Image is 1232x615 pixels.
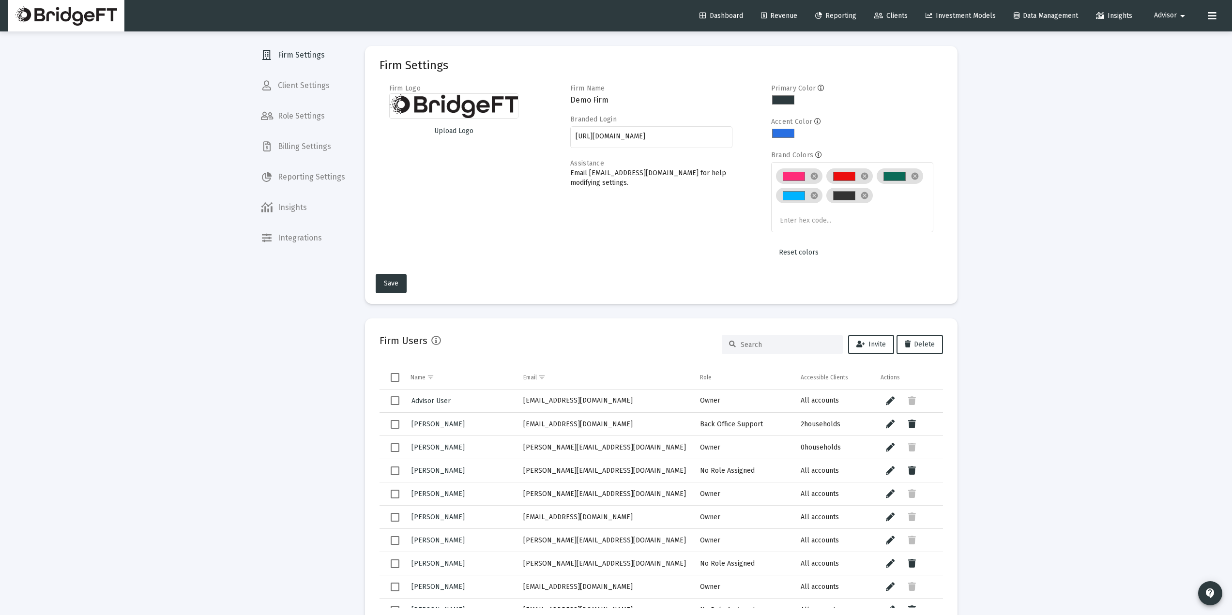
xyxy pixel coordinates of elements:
a: Revenue [753,6,805,26]
td: [EMAIL_ADDRESS][DOMAIN_NAME] [517,390,694,413]
td: Column Email [517,366,694,389]
input: Search [741,341,836,349]
span: All accounts [801,559,839,568]
span: [PERSON_NAME] [411,583,465,591]
mat-card-title: Firm Settings [380,60,448,70]
a: Firm Settings [253,44,353,67]
span: All accounts [801,536,839,544]
a: Client Settings [253,74,353,97]
a: [PERSON_NAME] [411,440,466,454]
span: Back Office Support [700,420,763,428]
span: Owner [700,443,720,451]
a: Insights [1088,6,1140,26]
label: Brand Colors [771,151,813,159]
span: Investment Models [926,12,996,20]
a: Investment Models [918,6,1004,26]
span: No Role Assigned [700,466,755,475]
span: Clients [874,12,908,20]
div: Select row [391,420,399,429]
span: All accounts [801,513,839,521]
div: Select all [391,373,399,382]
div: Select row [391,396,399,405]
span: Upload Logo [434,127,473,135]
a: Insights [253,196,353,219]
a: Data Management [1006,6,1086,26]
div: Data grid [380,366,943,608]
a: Reporting [807,6,864,26]
span: [PERSON_NAME] [411,536,465,544]
span: No Role Assigned [700,606,755,614]
td: [PERSON_NAME][EMAIL_ADDRESS][DOMAIN_NAME] [517,482,694,506]
td: [EMAIL_ADDRESS][DOMAIN_NAME] [517,506,694,529]
a: [PERSON_NAME] [411,533,466,547]
strong: please contact us at [EMAIL_ADDRESS][DOMAIN_NAME] for further clarification [4,26,526,42]
span: While we make every effort to identify and correct any discrepancies, you should view these repor... [4,8,551,24]
span: 0 households [801,443,841,451]
span: Invite [856,340,886,348]
div: Select row [391,513,399,522]
span: Reset colors [779,248,819,256]
label: Accent Color [771,118,812,126]
span: Delete [905,340,935,348]
span: Owner [700,490,720,498]
a: Dashboard [692,6,751,26]
div: Select row [391,583,399,591]
a: [PERSON_NAME] [411,464,466,478]
a: Integrations [253,226,353,250]
span: Save [384,279,398,287]
mat-icon: cancel [860,172,869,180]
span: Reporting Settings [253,165,353,189]
button: Reset colors [771,243,826,262]
div: Select row [391,536,399,545]
td: Column Role [693,366,794,389]
input: Enter hex code... [780,217,852,225]
img: Firm logo [389,93,519,119]
button: Upload Logo [389,121,519,141]
span: Owner [700,536,720,544]
span: [PERSON_NAME] [411,420,465,428]
a: [PERSON_NAME] [411,510,466,524]
span: Show filter options for column 'Email' [538,374,546,381]
td: [PERSON_NAME][EMAIL_ADDRESS][DOMAIN_NAME] [517,436,694,459]
span: Billing Settings [253,135,353,158]
td: Column Actions [874,366,943,389]
div: Accessible Clients [801,374,848,381]
span: Owner [700,396,720,405]
div: Actions [881,374,900,381]
a: [PERSON_NAME] [411,417,466,431]
span: Revenue [761,12,797,20]
span: [PERSON_NAME] [411,466,465,475]
span: All accounts [801,396,839,405]
span: No Role Assigned [700,559,755,568]
a: Role Settings [253,105,353,128]
label: Primary Color [771,84,816,92]
div: Name [411,374,426,381]
a: [PERSON_NAME] [411,487,466,501]
span: Owner [700,583,720,591]
span: All accounts [801,583,839,591]
span: Show filter options for column 'Name' [427,374,434,381]
label: Assistance [570,159,604,167]
h2: Firm Users [380,333,427,348]
label: Firm Name [570,84,605,92]
div: Role [700,374,712,381]
span: Should you have any questions, . [4,26,526,42]
span: [PERSON_NAME] [411,513,465,521]
span: All accounts [801,466,839,475]
div: Email [523,374,537,381]
mat-chip-list: Brand colors [776,166,928,226]
label: Firm Logo [389,84,421,92]
mat-icon: cancel [810,191,819,200]
a: [PERSON_NAME] [411,580,466,594]
span: All accounts [801,606,839,614]
mat-icon: arrow_drop_down [1177,6,1188,26]
span: The information contained within these reports has been reconciled from sources deemed reliable b... [4,8,440,15]
mat-icon: cancel [860,191,869,200]
span: [PERSON_NAME] [411,606,465,614]
span: All accounts [801,490,839,498]
span: Dashboard [700,12,743,20]
a: Advisor User [411,394,452,408]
